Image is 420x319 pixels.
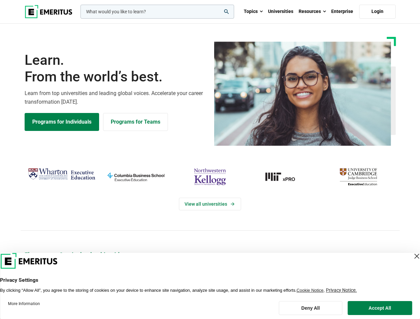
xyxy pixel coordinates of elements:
p: Elevate your C-suite leadership with [25,251,396,259]
a: Login [359,5,396,19]
img: columbia-business-school [102,166,170,188]
a: Explore for Business [103,113,168,131]
a: MIT-xPRO [250,166,318,188]
h1: Learn. [25,52,206,85]
a: Explore Programs [25,113,99,131]
img: Wharton Executive Education [28,166,95,182]
img: Learn from the world's best [214,42,391,146]
input: woocommerce-product-search-field-0 [80,5,234,19]
img: northwestern-kellogg [176,166,244,188]
img: cambridge-judge-business-school [325,166,392,188]
a: View Universities [179,198,241,210]
span: From the world’s best. [25,68,206,85]
img: MIT xPRO [250,166,318,188]
p: Learn from top universities and leading global voices. Accelerate your career transformation [DATE]. [25,89,206,106]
